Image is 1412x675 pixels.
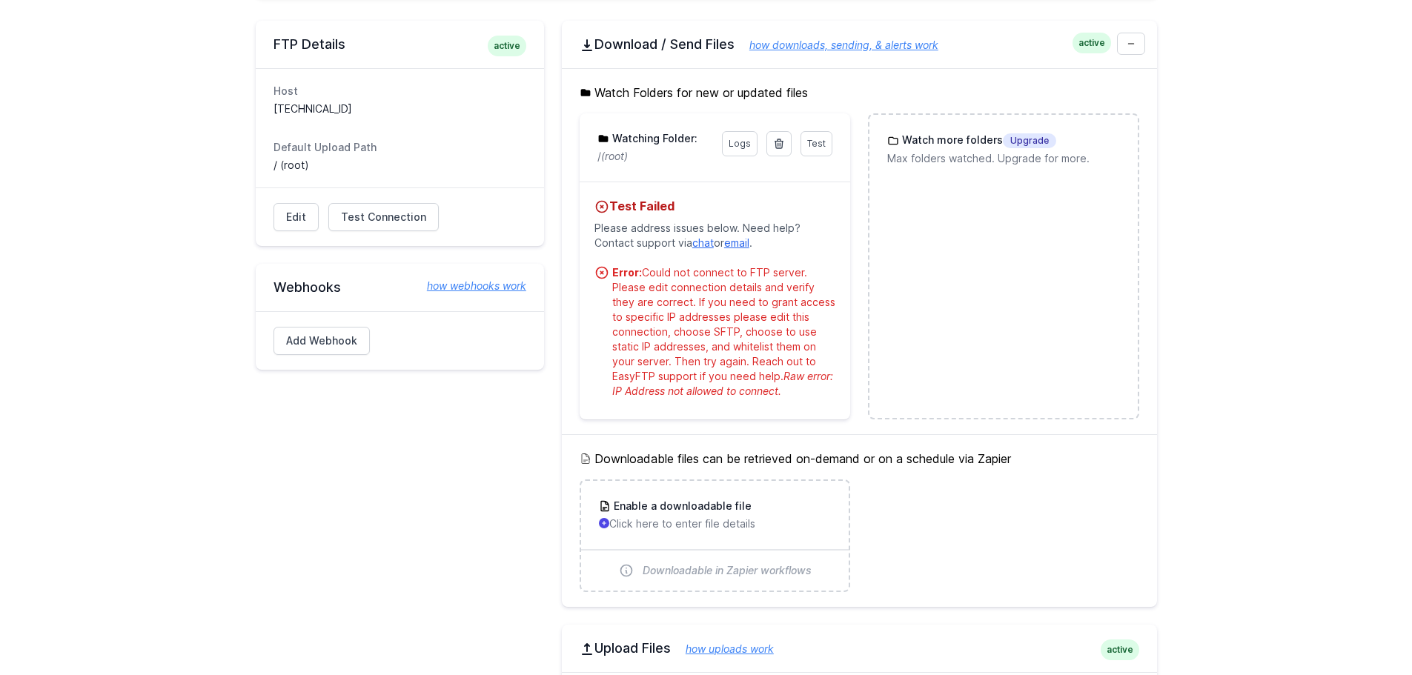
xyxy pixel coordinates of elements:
p: Click here to enter file details [599,516,831,531]
h2: Upload Files [580,639,1139,657]
h3: Watching Folder: [609,131,697,146]
p: / [597,149,713,164]
span: active [1101,639,1139,660]
dt: Host [274,84,526,99]
span: active [1073,33,1111,53]
dd: [TECHNICAL_ID] [274,102,526,116]
h2: Webhooks [274,279,526,296]
a: Test Connection [328,203,439,231]
a: Watch more foldersUpgrade Max folders watched. Upgrade for more. [869,115,1137,184]
a: how downloads, sending, & alerts work [735,39,938,51]
h5: Watch Folders for new or updated files [580,84,1139,102]
h2: Download / Send Files [580,36,1139,53]
a: how webhooks work [412,279,526,293]
i: (root) [601,150,628,162]
span: Upgrade [1003,133,1056,148]
iframe: Drift Widget Chat Controller [1338,601,1394,657]
a: Add Webhook [274,327,370,355]
a: chat [692,236,714,249]
h5: Downloadable files can be retrieved on-demand or on a schedule via Zapier [580,450,1139,468]
h3: Enable a downloadable file [611,499,752,513]
a: how uploads work [671,642,774,655]
p: Max folders watched. Upgrade for more. [887,151,1119,166]
div: Could not connect to FTP server. Please edit connection details and verify they are correct. If y... [612,265,835,399]
a: Logs [722,131,758,156]
span: Test Connection [341,210,426,225]
dd: / (root) [274,158,526,173]
h2: FTP Details [274,36,526,53]
a: Enable a downloadable file Click here to enter file details Downloadable in Zapier workflows [581,481,849,591]
h3: Watch more folders [899,133,1056,148]
h4: Test Failed [594,197,835,215]
span: active [488,36,526,56]
span: Downloadable in Zapier workflows [643,563,812,578]
strong: Error: [612,266,642,279]
dt: Default Upload Path [274,140,526,155]
a: email [724,236,749,249]
p: Please address issues below. Need help? Contact support via or . [594,215,835,256]
span: Test [807,138,826,149]
a: Test [801,131,832,156]
a: Edit [274,203,319,231]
